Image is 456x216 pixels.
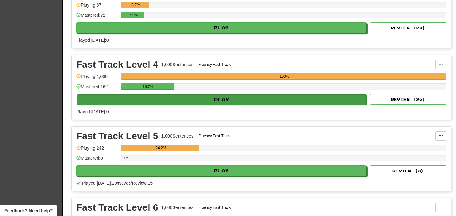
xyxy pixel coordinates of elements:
[76,155,117,165] div: Mastered: 0
[123,83,173,90] div: 16.2%
[123,2,149,8] div: 8.7%
[76,203,158,212] div: Fast Track Level 6
[76,60,158,69] div: Fast Track Level 4
[123,145,199,151] div: 24.2%
[161,61,193,68] div: 1,000 Sentences
[370,94,446,105] button: Review (20)
[117,181,118,186] span: /
[197,133,232,139] button: Fluency Fast Track
[161,204,193,211] div: 1,000 Sentences
[161,133,193,139] div: 1,000 Sentences
[76,73,117,84] div: Playing: 1,000
[76,109,109,114] span: Played [DATE]: 0
[76,83,117,94] div: Mastered: 162
[76,145,117,155] div: Playing: 242
[118,181,131,186] span: New: 5
[123,73,446,80] div: 100%
[370,165,446,176] button: Review (5)
[132,181,153,186] span: Review: 15
[82,181,117,186] span: Played [DATE]: 20
[76,131,158,141] div: Fast Track Level 5
[76,2,117,12] div: Playing: 87
[123,12,144,18] div: 7.2%
[4,207,53,214] span: Open feedback widget
[77,94,367,105] button: Play
[370,22,446,33] button: Review (20)
[76,38,109,43] span: Played [DATE]: 0
[76,165,366,176] button: Play
[76,22,366,33] button: Play
[197,61,232,68] button: Fluency Fast Track
[197,204,232,211] button: Fluency Fast Track
[131,181,132,186] span: /
[76,12,117,22] div: Mastered: 72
